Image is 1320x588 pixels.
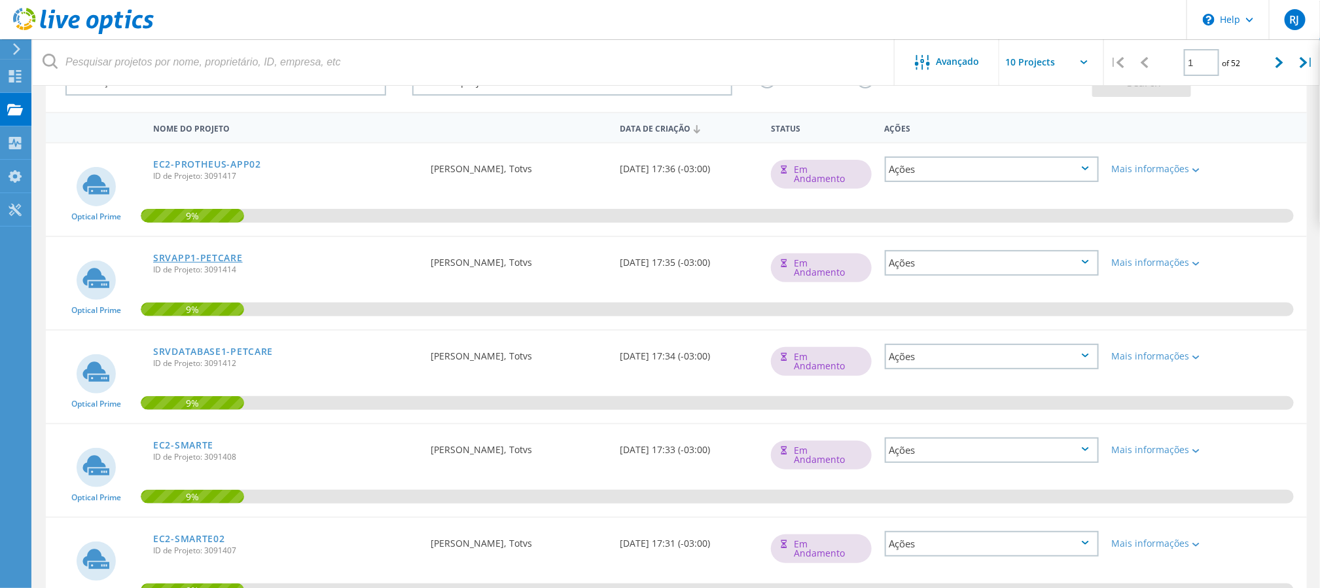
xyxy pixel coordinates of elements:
span: Avançado [936,57,980,66]
div: Mais informações [1112,539,1200,548]
div: Em andamento [771,534,871,563]
div: [DATE] 17:31 (-03:00) [613,518,764,561]
div: [DATE] 17:36 (-03:00) [613,143,764,187]
span: 9% [141,209,245,221]
div: Ações [885,344,1099,369]
span: Optical Prime [71,494,121,502]
div: Ações [885,437,1099,463]
span: ID de Projeto: 3091408 [153,453,418,461]
div: Mais informações [1112,352,1200,361]
div: Em andamento [771,253,871,282]
div: [PERSON_NAME], Totvs [424,424,613,468]
div: [PERSON_NAME], Totvs [424,331,613,374]
div: [PERSON_NAME], Totvs [424,143,613,187]
span: ID de Projeto: 3091412 [153,359,418,367]
input: Pesquisar projetos por nome, proprietário, ID, empresa, etc [33,39,895,85]
span: of 52 [1222,58,1241,69]
div: [PERSON_NAME], Totvs [424,518,613,561]
a: EC2-SMARTE [153,441,213,450]
div: Mais informações [1112,164,1200,174]
span: 9% [141,396,245,408]
div: Nome do Projeto [147,115,424,139]
a: SRVDATABASE1-PETCARE [153,347,273,356]
span: ID de Projeto: 3091414 [153,266,418,274]
svg: \n [1203,14,1215,26]
span: Optical Prime [71,213,121,221]
div: | [1293,39,1320,86]
span: ID de Projeto: 3091407 [153,547,418,555]
div: [PERSON_NAME], Totvs [424,237,613,280]
span: Optical Prime [71,400,121,408]
div: [DATE] 17:35 (-03:00) [613,237,764,280]
span: 9% [141,303,245,314]
div: Ações [885,531,1099,557]
div: Em andamento [771,441,871,469]
div: Em andamento [771,160,871,189]
a: Live Optics Dashboard [13,28,154,37]
a: EC2-SMARTE02 [153,534,224,543]
span: Optical Prime [71,306,121,314]
div: | [1104,39,1131,86]
div: Ações [885,250,1099,276]
div: Status [764,115,878,139]
div: Ações [878,115,1105,139]
span: ID de Projeto: 3091417 [153,172,418,180]
div: Mais informações [1112,445,1200,454]
div: Em andamento [771,347,871,376]
div: [DATE] 17:33 (-03:00) [613,424,764,468]
a: SRVAPP1-PETCARE [153,253,243,263]
div: Data de Criação [613,115,764,140]
div: Mais informações [1112,258,1200,267]
div: Ações [885,156,1099,182]
span: RJ [1290,14,1300,25]
div: [DATE] 17:34 (-03:00) [613,331,764,374]
a: EC2-PROTHEUS-APP02 [153,160,261,169]
span: 9% [141,490,245,502]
